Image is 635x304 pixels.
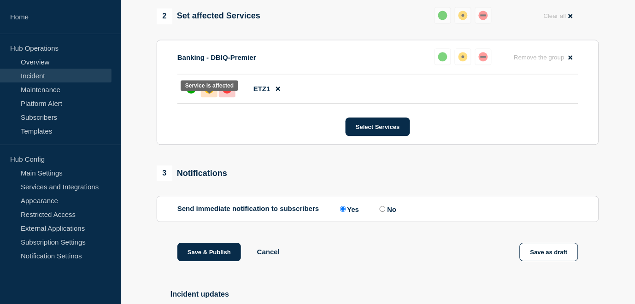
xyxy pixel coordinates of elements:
[380,206,386,212] input: No
[171,290,599,298] h2: Incident updates
[177,53,256,61] p: Banking - DBIQ-Premier
[475,48,492,65] button: down
[475,7,492,23] button: down
[455,7,471,23] button: affected
[479,11,488,20] div: down
[538,7,578,25] button: Clear all
[177,205,319,213] p: Send immediate notification to subscribers
[257,248,280,256] button: Cancel
[435,7,451,23] button: up
[479,52,488,61] div: down
[514,54,564,61] span: Remove the group
[438,11,447,20] div: up
[338,205,359,213] label: Yes
[157,165,172,181] span: 3
[346,117,410,136] button: Select Services
[459,11,468,20] div: affected
[157,8,260,24] div: Set affected Services
[438,52,447,61] div: up
[157,165,227,181] div: Notifications
[435,48,451,65] button: up
[177,205,578,213] div: Send immediate notification to subscribers
[455,48,471,65] button: affected
[157,8,172,24] span: 2
[508,48,578,66] button: Remove the group
[520,243,578,261] button: Save as draft
[177,243,241,261] button: Save & Publish
[253,85,270,93] span: ETZ1
[185,82,234,89] div: Service is affected
[340,206,346,212] input: Yes
[377,205,396,213] label: No
[459,52,468,61] div: affected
